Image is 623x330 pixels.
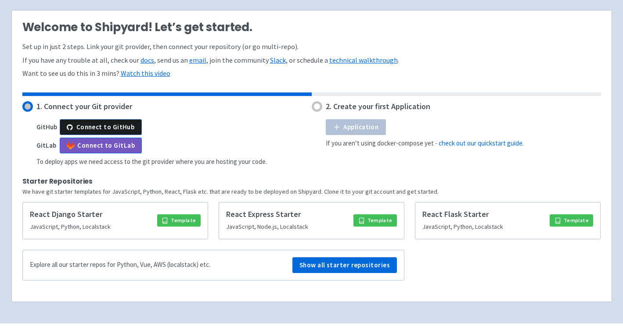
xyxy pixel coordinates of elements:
p: If you have any trouble at all, check our , send us an , join the community , or schedule a . [22,55,601,65]
p: Explore all our starter repos for Python, Vue, AWS (localstack) etc. [30,260,210,270]
p: JavaScript, Python, Localstack [30,222,152,232]
b: GitHub [36,123,57,131]
h5: React Django Starter [30,209,152,220]
p: We have git starter templates for JavaScript, Python, React, Flask etc. that are ready to be depl... [22,187,601,197]
a: Template [157,214,201,227]
a: Connect to GitLab [60,138,142,153]
p: Set up in just 2 steps. Link your git provider, then connect your repository (or go multi-repo). [22,42,601,52]
h4: 1. Connect your Git provider [36,102,132,111]
p: If you aren’t using docker-compose yet - . [326,138,524,149]
button: Connect to GitHub [60,119,142,135]
p: Want to see us do this in 3 mins? [22,68,601,78]
h5: React Flask Starter [422,209,544,220]
a: Show all starter repositories [292,257,397,273]
p: To deploy apps we need access to the git provider where you are hosting your code. [36,157,267,167]
a: Slack [270,56,286,64]
h2: Welcome to Shipyard! Let’s get started. [22,21,601,34]
a: docs [140,56,154,64]
a: Watch this video [121,69,170,78]
a: check out our quickstart guide [439,139,522,147]
a: Application [326,119,386,135]
a: email [189,56,206,64]
p: JavaScript, Python, Localstack [422,222,544,232]
a: Template [550,214,593,227]
h4: 2. Create your first Application [326,102,430,111]
p: JavaScript, Node.js, Localstack [226,222,348,232]
b: GitLab [36,141,56,149]
h5: React Express Starter [226,209,348,220]
a: technical walkthrough [329,56,398,64]
a: Template [353,214,397,227]
h2: Starter Repositories [22,177,601,185]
